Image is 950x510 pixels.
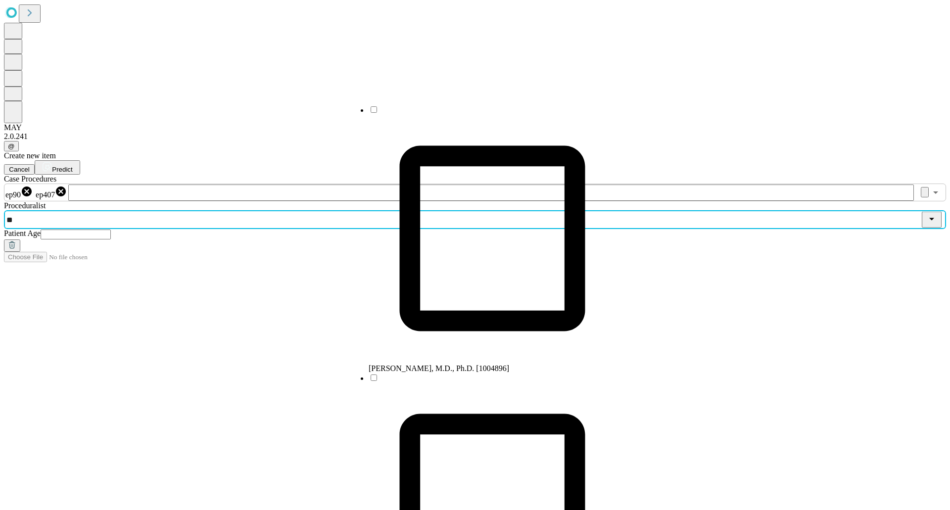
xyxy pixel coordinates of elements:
[4,201,46,210] span: Proceduralist
[4,164,35,175] button: Cancel
[52,166,72,173] span: Predict
[4,132,946,141] div: 2.0.241
[35,160,80,175] button: Predict
[4,141,19,151] button: @
[4,151,56,160] span: Create new item
[8,142,15,150] span: @
[4,123,946,132] div: MAY
[921,187,929,197] button: Clear
[5,190,21,199] span: ep90
[929,185,943,199] button: Open
[922,212,942,228] button: Close
[36,190,55,199] span: ep407
[36,185,67,199] div: ep407
[369,364,509,372] span: [PERSON_NAME], M.D., Ph.D. [1004896]
[5,185,33,199] div: ep90
[4,175,56,183] span: Scheduled Procedure
[9,166,30,173] span: Cancel
[4,229,41,237] span: Patient Age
